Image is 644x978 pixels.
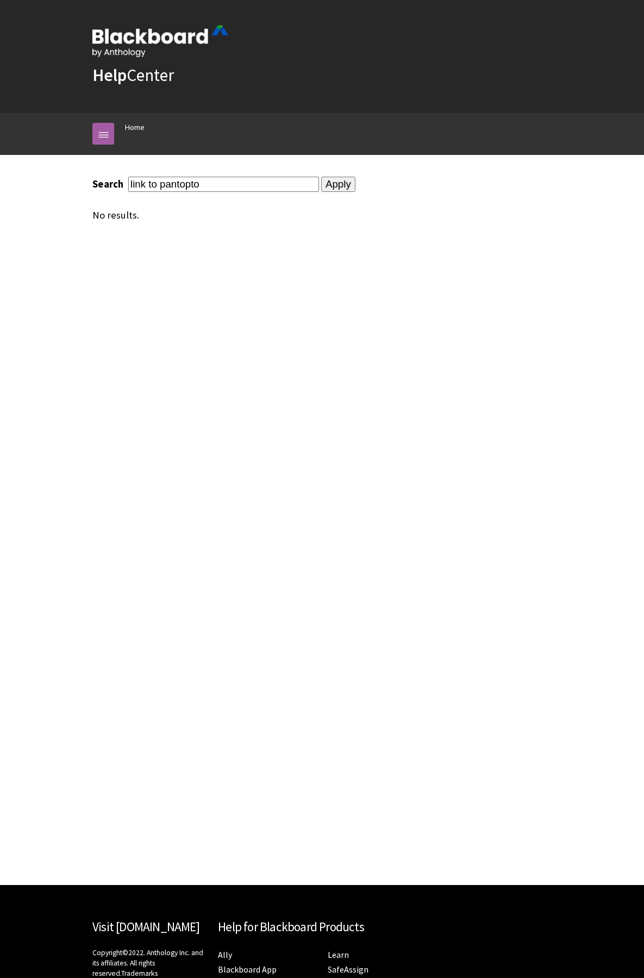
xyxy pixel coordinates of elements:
[92,64,174,86] a: HelpCenter
[92,26,228,57] img: Blackboard by Anthology
[92,178,126,190] label: Search
[92,919,199,935] a: Visit [DOMAIN_NAME]
[218,918,426,937] h2: Help for Blackboard Products
[328,949,349,961] a: Learn
[328,964,368,975] a: SafeAssign
[321,177,355,192] input: Apply
[92,64,127,86] strong: Help
[125,121,145,134] a: Home
[92,209,552,221] div: No results.
[218,964,277,975] a: Blackboard App
[218,949,232,961] a: Ally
